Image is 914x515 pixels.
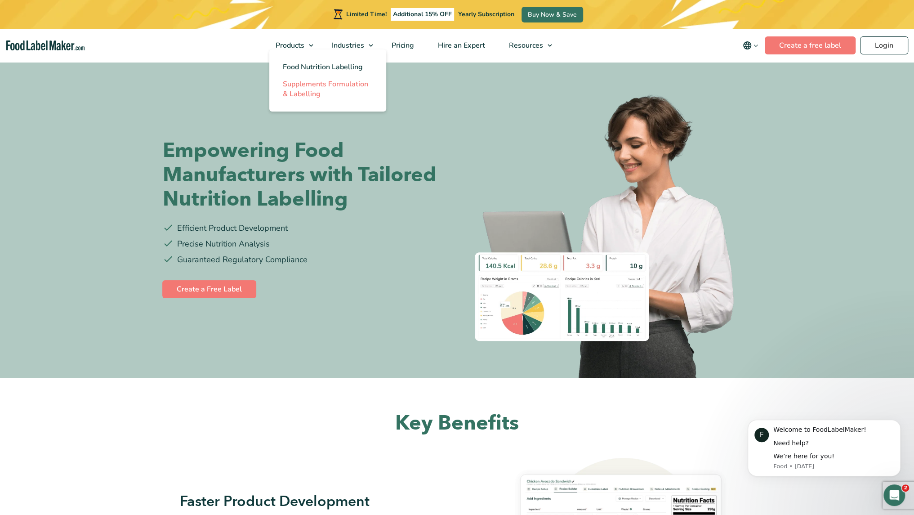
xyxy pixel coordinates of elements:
a: Create a free label [765,36,856,54]
a: Resources [497,29,557,62]
a: Buy Now & Save [522,7,583,22]
span: Hire an Expert [435,40,486,50]
span: Products [273,40,305,50]
span: Yearly Subscription [458,10,514,18]
iframe: Intercom notifications message [734,407,914,491]
a: Hire an Expert [426,29,495,62]
h3: Faster Product Development [180,493,412,511]
h1: Empowering Food Manufacturers with Tailored Nutrition Labelling [163,139,450,211]
span: Resources [506,40,544,50]
span: Food Nutrition Labelling [283,62,363,72]
li: Guaranteed Regulatory Compliance [163,254,450,266]
a: Pricing [380,29,424,62]
iframe: Intercom live chat [883,484,905,506]
h2: Key Benefits [185,410,729,437]
span: Additional 15% OFF [391,8,454,21]
a: Industries [320,29,378,62]
li: Precise Nutrition Analysis [163,238,450,250]
a: Login [860,36,908,54]
span: Pricing [389,40,415,50]
a: Food Nutrition Labelling [269,58,386,76]
span: Industries [329,40,365,50]
a: Create a Free Label [162,280,256,298]
span: Supplements Formulation & Labelling [283,79,368,99]
span: Limited Time! [346,10,387,18]
a: Products [264,29,318,62]
span: 2 [902,484,909,492]
a: Supplements Formulation & Labelling [269,76,386,103]
li: Efficient Product Development [163,222,450,234]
